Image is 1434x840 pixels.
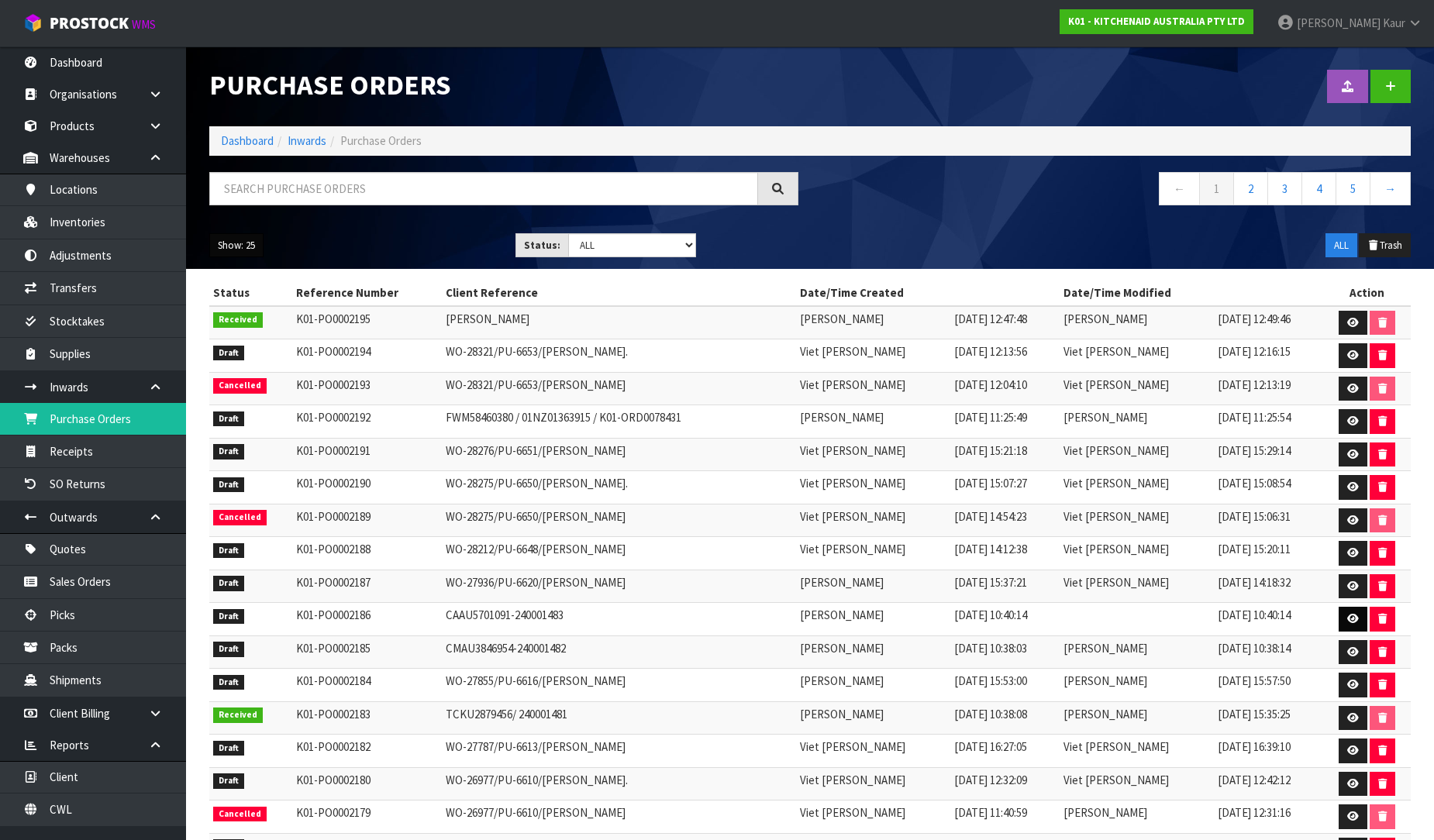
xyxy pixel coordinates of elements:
[213,741,244,756] span: Draft
[954,641,1027,656] span: [DATE] 10:38:03
[1063,410,1147,425] span: [PERSON_NAME]
[954,344,1027,359] span: [DATE] 12:13:56
[1060,9,1253,34] a: K01 - KITCHENAID AUSTRALIA PTY LTD
[213,609,244,625] span: Draft
[954,377,1027,392] span: [DATE] 12:04:10
[1267,172,1302,205] a: 3
[1359,233,1411,258] button: Trash
[442,504,796,537] td: WO-28275/PU-6650/[PERSON_NAME]
[213,707,263,723] span: Received
[1218,608,1291,622] span: [DATE] 10:40:14
[1063,344,1169,359] span: Viet [PERSON_NAME]
[442,372,796,405] td: WO-28321/PU-6653/[PERSON_NAME]
[1159,172,1200,205] a: ←
[800,344,905,359] span: Viet [PERSON_NAME]
[800,673,884,688] span: [PERSON_NAME]
[954,542,1027,556] span: [DATE] 14:12:38
[1336,172,1370,205] a: 5
[213,675,244,690] span: Draft
[221,133,274,148] a: Dashboard
[800,377,905,392] span: Viet [PERSON_NAME]
[1297,15,1381,30] span: [PERSON_NAME]
[213,411,244,427] span: Draft
[209,281,292,305] th: Status
[1218,707,1291,721] span: [DATE] 15:35:25
[213,543,244,559] span: Draft
[213,346,244,361] span: Draft
[1063,773,1169,787] span: Viet [PERSON_NAME]
[1218,641,1291,656] span: [DATE] 10:38:14
[800,739,905,754] span: Viet [PERSON_NAME]
[954,509,1027,524] span: [DATE] 14:54:23
[954,476,1027,491] span: [DATE] 15:07:27
[292,471,442,504] td: K01-PO0002190
[1063,673,1147,688] span: [PERSON_NAME]
[524,239,560,252] strong: Status:
[50,13,129,33] span: ProStock
[1063,476,1169,491] span: Viet [PERSON_NAME]
[292,603,442,636] td: K01-PO0002186
[800,773,905,787] span: Viet [PERSON_NAME]
[442,635,796,669] td: CMAU3846954-240001482
[1323,281,1411,305] th: Action
[1063,805,1147,820] span: [PERSON_NAME]
[213,642,244,657] span: Draft
[954,673,1027,688] span: [DATE] 15:53:00
[800,443,905,458] span: Viet [PERSON_NAME]
[442,603,796,636] td: CAAU5701091-240001483
[292,339,442,373] td: K01-PO0002194
[209,172,758,205] input: Search purchase orders
[1063,739,1169,754] span: Viet [PERSON_NAME]
[1218,773,1291,787] span: [DATE] 12:42:12
[1063,641,1147,656] span: [PERSON_NAME]
[954,443,1027,458] span: [DATE] 15:21:18
[800,410,884,425] span: [PERSON_NAME]
[292,405,442,439] td: K01-PO0002192
[796,281,1060,305] th: Date/Time Created
[442,735,796,768] td: WO-27787/PU-6613/[PERSON_NAME]
[1218,312,1291,326] span: [DATE] 12:49:46
[292,504,442,537] td: K01-PO0002189
[1218,377,1291,392] span: [DATE] 12:13:19
[954,312,1027,326] span: [DATE] 12:47:48
[1233,172,1268,205] a: 2
[213,510,267,525] span: Cancelled
[954,608,1027,622] span: [DATE] 10:40:14
[288,133,326,148] a: Inwards
[442,570,796,603] td: WO-27936/PU-6620/[PERSON_NAME]
[292,570,442,603] td: K01-PO0002187
[1218,805,1291,820] span: [DATE] 12:31:16
[822,172,1411,210] nav: Page navigation
[1218,673,1291,688] span: [DATE] 15:57:50
[954,739,1027,754] span: [DATE] 16:27:05
[442,800,796,834] td: WO-26977/PU-6610/[PERSON_NAME]
[292,767,442,800] td: K01-PO0002180
[1370,172,1411,205] a: →
[442,537,796,570] td: WO-28212/PU-6648/[PERSON_NAME]
[442,306,796,339] td: [PERSON_NAME]
[1218,443,1291,458] span: [DATE] 15:29:14
[800,805,905,820] span: Viet [PERSON_NAME]
[340,133,422,148] span: Purchase Orders
[954,410,1027,425] span: [DATE] 11:25:49
[292,635,442,669] td: K01-PO0002185
[800,707,884,721] span: [PERSON_NAME]
[442,471,796,504] td: WO-28275/PU-6650/[PERSON_NAME].
[292,372,442,405] td: K01-PO0002193
[292,669,442,702] td: K01-PO0002184
[213,378,267,394] span: Cancelled
[442,405,796,439] td: FWM58460380 / 01NZ01363915 / K01-ORD0078431
[213,444,244,460] span: Draft
[442,438,796,471] td: WO-28276/PU-6651/[PERSON_NAME]
[800,542,905,556] span: Viet [PERSON_NAME]
[442,339,796,373] td: WO-28321/PU-6653/[PERSON_NAME].
[1218,509,1291,524] span: [DATE] 15:06:31
[800,312,884,326] span: [PERSON_NAME]
[800,509,905,524] span: Viet [PERSON_NAME]
[1325,233,1357,258] button: ALL
[1218,575,1291,590] span: [DATE] 14:18:32
[209,233,264,258] button: Show: 25
[292,281,442,305] th: Reference Number
[292,735,442,768] td: K01-PO0002182
[442,701,796,735] td: TCKU2879456/ 240001481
